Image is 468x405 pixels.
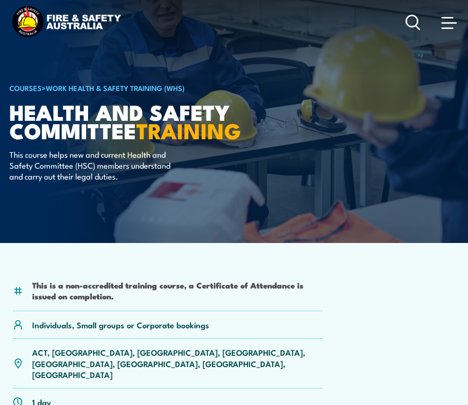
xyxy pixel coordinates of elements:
[9,102,243,139] h1: Health and Safety Committee
[32,279,323,302] li: This is a non-accredited training course, a Certificate of Attendance is issued on completion.
[32,319,209,330] p: Individuals, Small groups or Corporate bookings
[32,347,323,380] p: ACT, [GEOGRAPHIC_DATA], [GEOGRAPHIC_DATA], [GEOGRAPHIC_DATA], [GEOGRAPHIC_DATA], [GEOGRAPHIC_DATA...
[9,149,182,182] p: This course helps new and current Health and Safety Committee (HSC) members understand and carry ...
[9,82,42,93] a: COURSES
[46,82,185,93] a: Work Health & Safety Training (WHS)
[9,82,243,93] h6: >
[136,114,241,146] strong: TRAINING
